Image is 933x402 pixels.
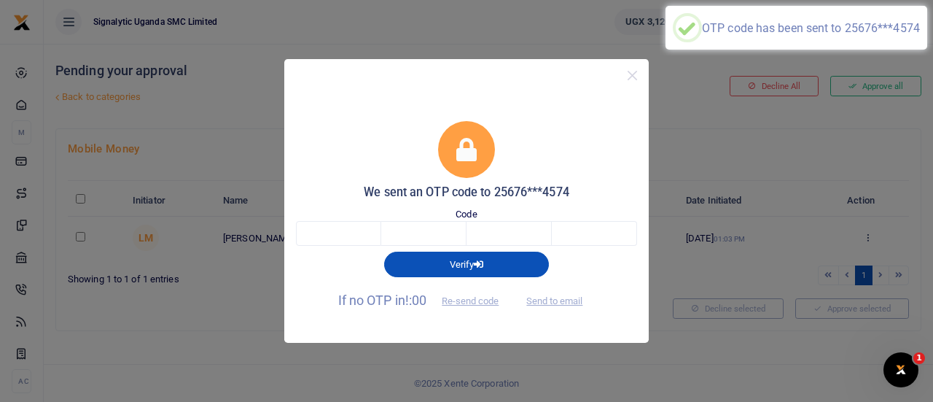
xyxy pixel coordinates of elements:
[456,207,477,222] label: Code
[405,293,426,308] span: !:00
[702,21,920,35] div: OTP code has been sent to 25676***4574
[338,293,512,308] span: If no OTP in
[296,185,637,200] h5: We sent an OTP code to 25676***4574
[384,252,549,277] button: Verify
[913,352,925,364] span: 1
[883,352,918,387] iframe: Intercom live chat
[622,65,643,86] button: Close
